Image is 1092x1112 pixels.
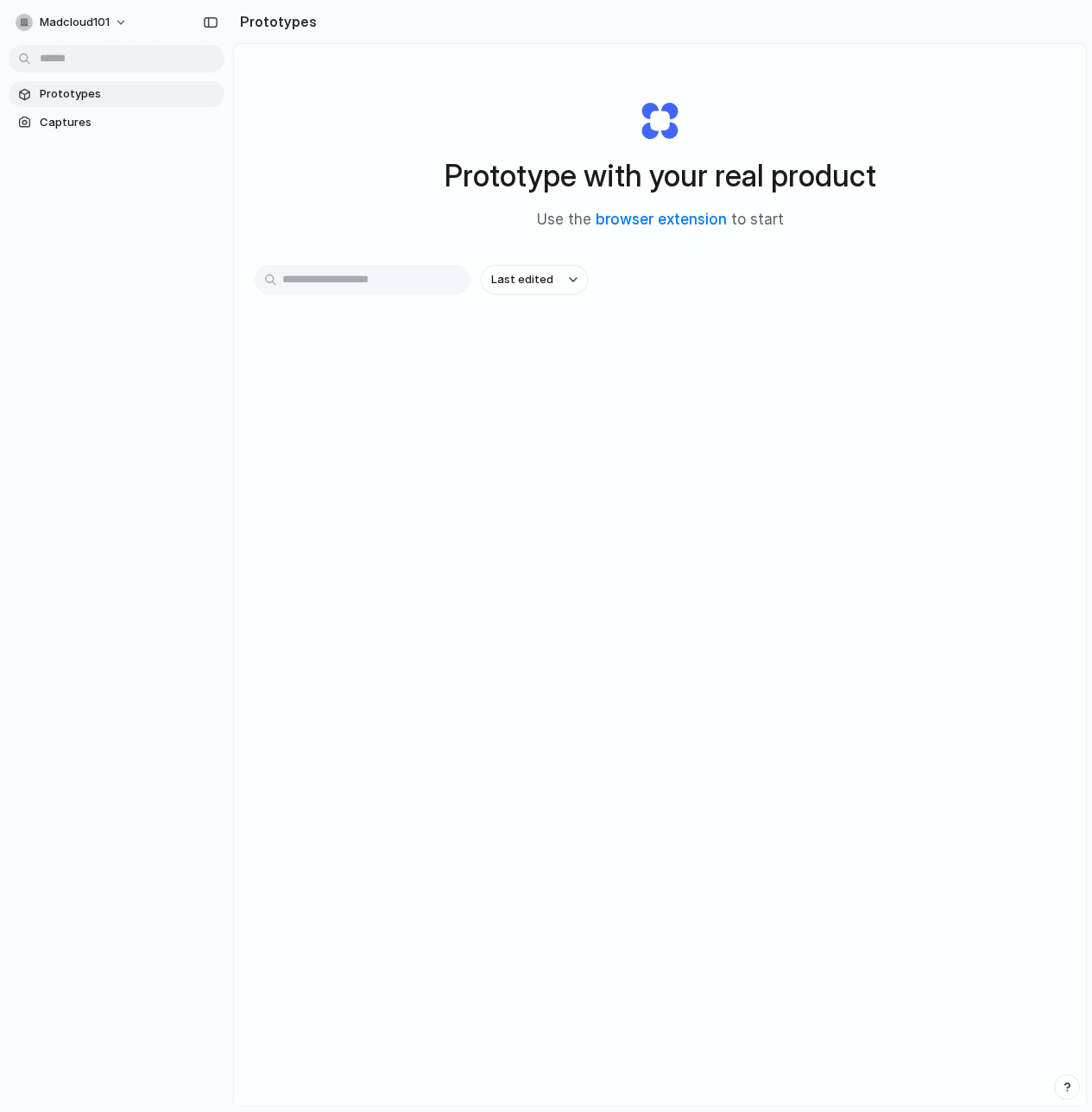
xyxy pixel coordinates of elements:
[9,110,224,136] a: Captures
[40,114,218,131] span: Captures
[9,81,224,107] a: Prototypes
[491,271,553,288] span: Last edited
[537,209,784,231] span: Use the to start
[9,9,136,36] button: madcloud101
[40,85,218,103] span: Prototypes
[596,211,727,228] a: browser extension
[40,14,110,31] span: madcloud101
[233,11,317,32] h2: Prototypes
[445,153,876,199] h1: Prototype with your real product
[481,265,588,294] button: Last edited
